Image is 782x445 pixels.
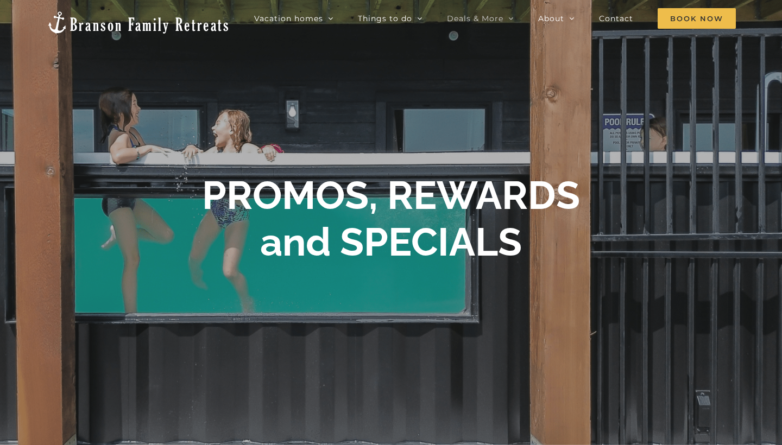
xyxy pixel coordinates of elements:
nav: Main Menu [254,8,736,29]
span: Vacation homes [254,15,323,22]
a: Vacation homes [254,8,333,29]
a: Things to do [358,8,422,29]
span: Things to do [358,15,412,22]
span: About [538,15,564,22]
a: Contact [599,8,633,29]
a: About [538,8,575,29]
span: Deals & More [447,15,503,22]
h1: PROMOS, REWARDS and SPECIALS [202,172,580,266]
img: Branson Family Retreats Logo [46,10,230,35]
a: Deals & More [447,8,514,29]
span: Contact [599,15,633,22]
a: Book Now [658,8,736,29]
